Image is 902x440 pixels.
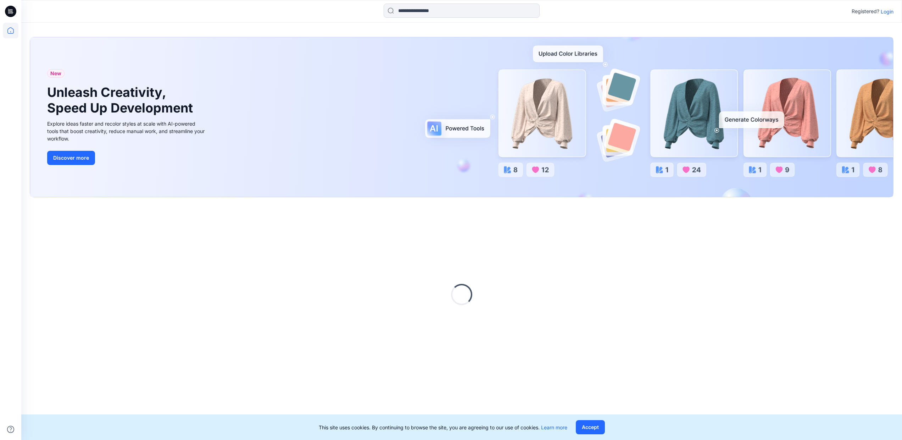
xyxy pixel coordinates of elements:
[852,7,879,16] p: Registered?
[47,120,207,142] div: Explore ideas faster and recolor styles at scale with AI-powered tools that boost creativity, red...
[881,8,893,15] p: Login
[576,420,605,434] button: Accept
[47,151,95,165] button: Discover more
[541,424,567,430] a: Learn more
[319,424,567,431] p: This site uses cookies. By continuing to browse the site, you are agreeing to our use of cookies.
[50,69,61,78] span: New
[47,85,196,115] h1: Unleash Creativity, Speed Up Development
[47,151,207,165] a: Discover more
